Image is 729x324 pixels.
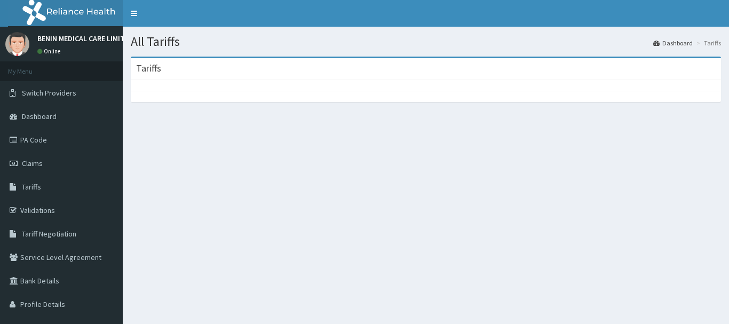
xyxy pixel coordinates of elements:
[136,64,161,73] h3: Tariffs
[22,88,76,98] span: Switch Providers
[22,229,76,239] span: Tariff Negotiation
[694,38,721,48] li: Tariffs
[22,159,43,168] span: Claims
[22,112,57,121] span: Dashboard
[5,32,29,56] img: User Image
[131,35,721,49] h1: All Tariffs
[22,182,41,192] span: Tariffs
[653,38,693,48] a: Dashboard
[37,35,133,42] p: BENIN MEDICAL CARE LIMITED
[37,48,63,55] a: Online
